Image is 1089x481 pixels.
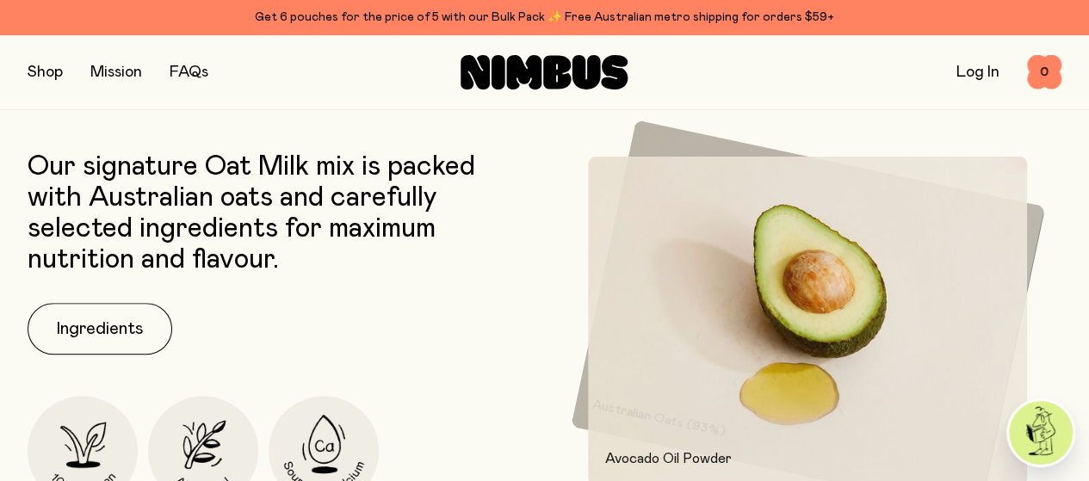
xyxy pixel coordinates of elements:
[28,151,536,275] p: Our signature Oat Milk mix is packed with Australian oats and carefully selected ingredients for ...
[28,7,1061,28] div: Get 6 pouches for the price of 5 with our Bulk Pack ✨ Free Australian metro shipping for orders $59+
[170,65,208,80] a: FAQs
[90,65,142,80] a: Mission
[1009,401,1073,465] img: agent
[1027,55,1061,89] button: 0
[28,303,172,355] button: Ingredients
[956,65,999,80] a: Log In
[605,447,1011,468] p: Avocado Oil Powder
